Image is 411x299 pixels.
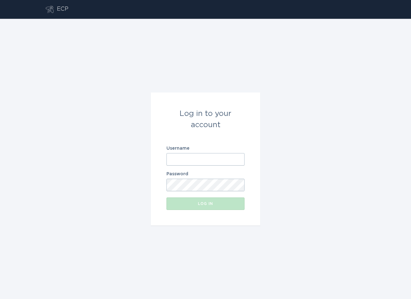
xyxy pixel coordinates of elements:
[166,146,245,151] label: Username
[170,202,241,206] div: Log in
[166,197,245,210] button: Log in
[46,6,54,13] button: Go to dashboard
[57,6,68,13] div: ECP
[166,172,245,176] label: Password
[166,108,245,131] div: Log in to your account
